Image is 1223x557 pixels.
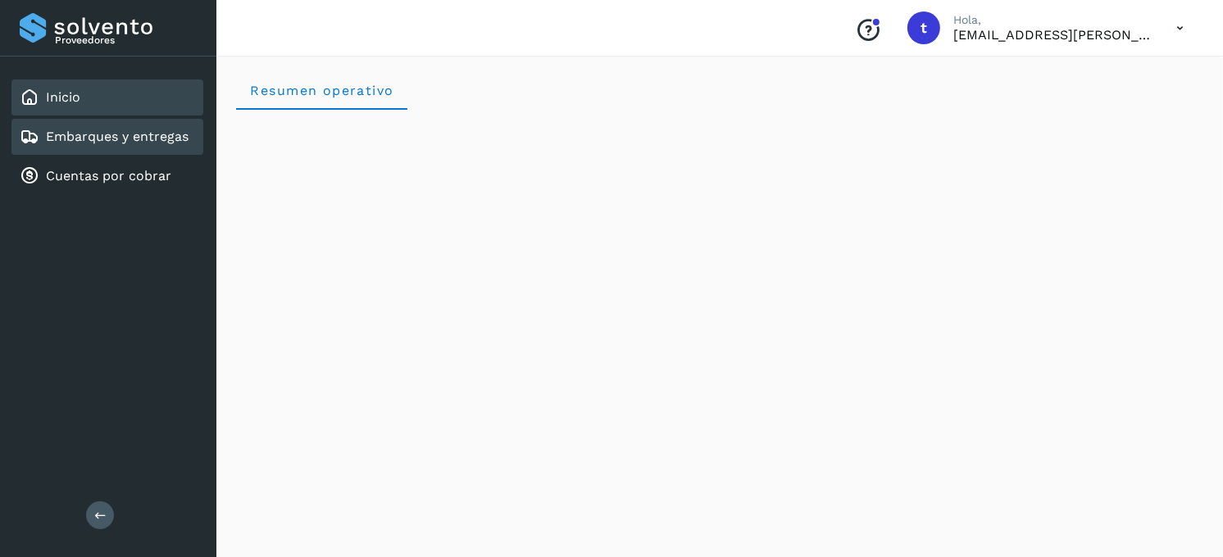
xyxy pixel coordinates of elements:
[11,119,203,155] div: Embarques y entregas
[11,79,203,115] div: Inicio
[55,34,197,46] p: Proveedores
[11,158,203,194] div: Cuentas por cobrar
[46,129,189,144] a: Embarques y entregas
[46,168,171,183] a: Cuentas por cobrar
[953,13,1150,27] p: Hola,
[953,27,1150,43] p: transportes.lg.lozano@gmail.com
[46,89,80,105] a: Inicio
[249,83,394,98] span: Resumen operativo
